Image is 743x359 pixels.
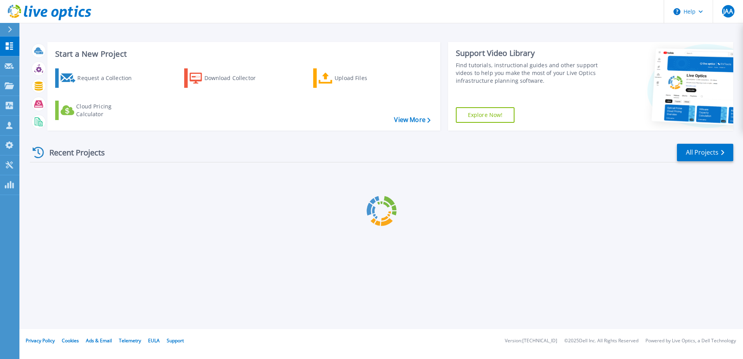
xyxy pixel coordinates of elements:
div: Request a Collection [77,70,140,86]
a: Telemetry [119,337,141,344]
div: Cloud Pricing Calculator [76,103,138,118]
h3: Start a New Project [55,50,430,58]
a: Support [167,337,184,344]
a: View More [394,116,430,124]
li: Powered by Live Optics, a Dell Technology [645,338,736,343]
a: Privacy Policy [26,337,55,344]
a: Ads & Email [86,337,112,344]
a: Explore Now! [456,107,515,123]
div: Recent Projects [30,143,115,162]
a: Cloud Pricing Calculator [55,101,142,120]
div: Upload Files [335,70,397,86]
li: © 2025 Dell Inc. All Rights Reserved [564,338,638,343]
a: Upload Files [313,68,400,88]
li: Version: [TECHNICAL_ID] [505,338,557,343]
a: Request a Collection [55,68,142,88]
span: JAA [723,8,733,14]
div: Download Collector [204,70,267,86]
a: Cookies [62,337,79,344]
a: Download Collector [184,68,271,88]
a: All Projects [677,144,733,161]
div: Find tutorials, instructional guides and other support videos to help you make the most of your L... [456,61,601,85]
a: EULA [148,337,160,344]
div: Support Video Library [456,48,601,58]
